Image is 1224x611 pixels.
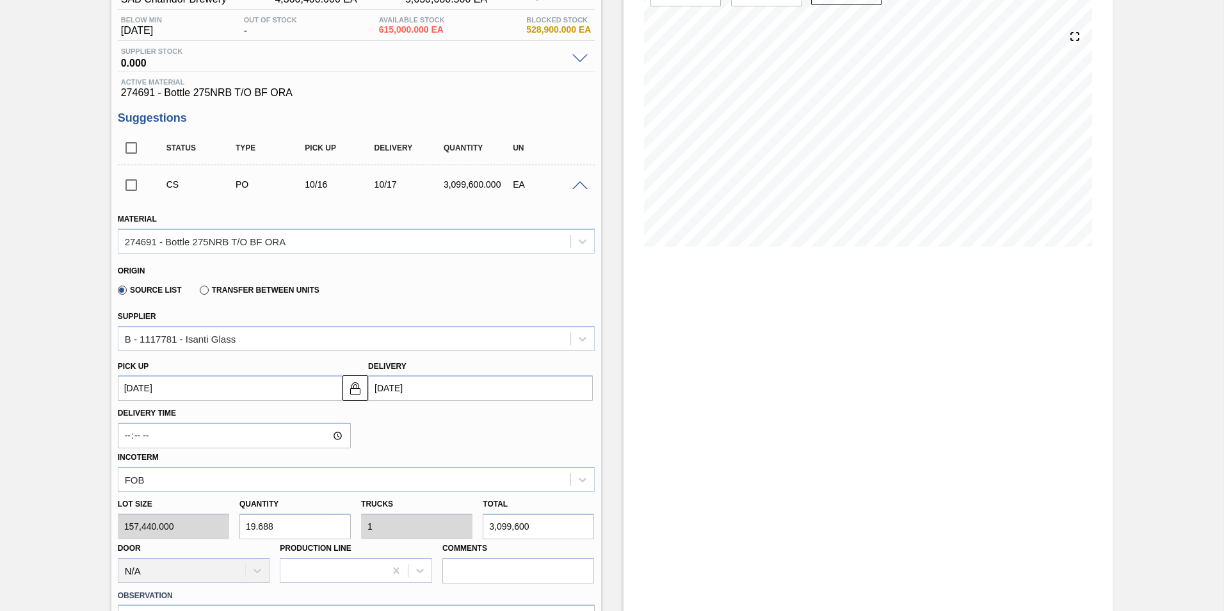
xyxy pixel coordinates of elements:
[125,236,286,247] div: 274691 - Bottle 275NRB T/O BF ORA
[280,544,351,553] label: Production Line
[361,500,393,509] label: Trucks
[368,375,593,401] input: mm/dd/yyyy
[526,25,591,35] span: 528,900.000 EA
[125,333,236,344] div: B - 1117781 - Isanti Glass
[125,474,145,485] div: FOB
[121,78,592,86] span: Active Material
[244,16,297,24] span: Out Of Stock
[440,179,518,190] div: 3,099,600.000
[440,143,518,152] div: Quantity
[232,143,310,152] div: Type
[163,179,241,190] div: Changed Suggestion
[526,16,591,24] span: Blocked Stock
[121,16,162,24] span: Below Min
[118,215,157,224] label: Material
[121,87,592,99] span: 274691 - Bottle 275NRB T/O BF ORA
[118,312,156,321] label: Supplier
[302,179,379,190] div: 10/16/2025
[371,179,449,190] div: 10/17/2025
[368,362,407,371] label: Delivery
[118,362,149,371] label: Pick up
[510,179,587,190] div: EA
[118,453,159,462] label: Incoterm
[371,143,449,152] div: Delivery
[379,25,445,35] span: 615,000.000 EA
[232,179,310,190] div: Purchase order
[121,25,162,37] span: [DATE]
[118,587,595,605] label: Observation
[121,47,566,55] span: Supplier Stock
[200,286,319,295] label: Transfer between Units
[239,500,278,509] label: Quantity
[379,16,445,24] span: Available Stock
[118,111,595,125] h3: Suggestions
[118,495,229,514] label: Lot size
[483,500,508,509] label: Total
[118,404,351,423] label: Delivery Time
[241,16,300,37] div: -
[118,286,182,295] label: Source List
[510,143,587,152] div: UN
[348,380,363,396] img: locked
[342,375,368,401] button: locked
[118,266,145,275] label: Origin
[302,143,379,152] div: Pick up
[163,143,241,152] div: Status
[118,375,342,401] input: mm/dd/yyyy
[442,539,595,558] label: Comments
[121,55,566,68] span: 0.000
[118,544,141,553] label: Door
